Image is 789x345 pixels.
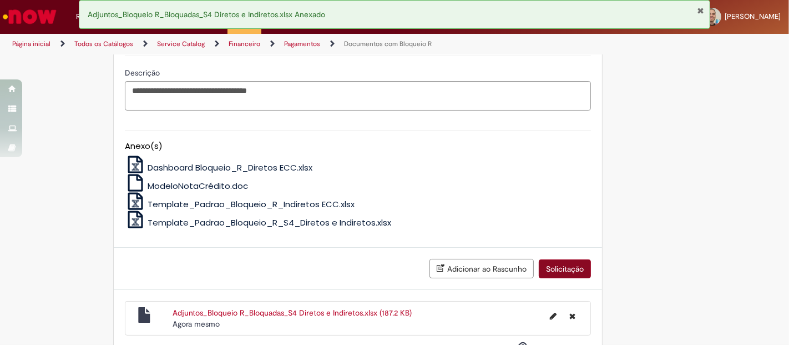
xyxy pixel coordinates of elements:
button: Editar nome de arquivo Adjuntos_Bloqueio R_Bloquadas_S4 Diretos e Indiretos.xlsx [543,307,563,325]
time: 28/08/2025 17:50:48 [173,319,220,329]
textarea: Descrição [125,81,591,111]
h5: Anexo(s) [125,142,591,151]
span: Agora mesmo [173,319,220,329]
a: Template_Padrao_Bloqueio_R_Indiretos ECC.xlsx [125,198,355,210]
a: Página inicial [12,39,50,48]
a: ModeloNotaCrédito.doc [125,180,249,192]
img: ServiceNow [1,6,58,28]
span: Adjuntos_Bloqueio R_Bloquadas_S4 Diretos e Indiretos.xlsx Anexado [88,9,325,19]
span: Dashboard Bloqueio_R_Diretos ECC.xlsx [148,162,312,173]
a: Template_Padrao_Bloqueio_R_S4_Diretos e Indiretos.xlsx [125,217,392,228]
button: Adicionar ao Rascunho [429,259,534,278]
span: Descrição [125,68,162,78]
span: Template_Padrao_Bloqueio_R_Indiretos ECC.xlsx [148,198,355,210]
span: ModeloNotaCrédito.doc [148,180,248,192]
span: Template_Padrao_Bloqueio_R_S4_Diretos e Indiretos.xlsx [148,217,391,228]
a: Financeiro [229,39,260,48]
a: Documentos com Bloqueio R [344,39,432,48]
a: Dashboard Bloqueio_R_Diretos ECC.xlsx [125,162,313,173]
ul: Trilhas de página [8,34,518,54]
button: Fechar Notificação [697,6,704,15]
a: Service Catalog [157,39,205,48]
button: Solicitação [539,259,591,278]
span: [PERSON_NAME] [725,12,781,21]
button: Excluir Adjuntos_Bloqueio R_Bloquadas_S4 Diretos e Indiretos.xlsx [563,307,582,325]
a: Todos os Catálogos [74,39,133,48]
a: Adjuntos_Bloqueio R_Bloquadas_S4 Diretos e Indiretos.xlsx (187.2 KB) [173,308,412,318]
a: Pagamentos [284,39,320,48]
span: Requisições [76,11,115,22]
